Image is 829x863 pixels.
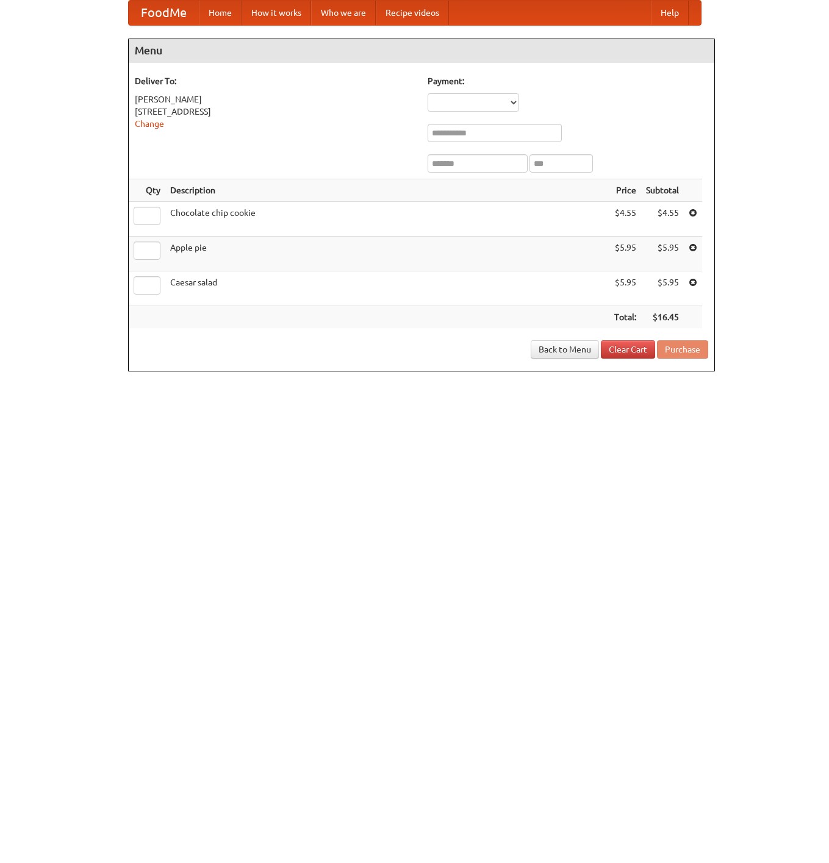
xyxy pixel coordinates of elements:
[531,340,599,359] a: Back to Menu
[609,237,641,271] td: $5.95
[641,271,684,306] td: $5.95
[609,202,641,237] td: $4.55
[165,179,609,202] th: Description
[129,38,714,63] h4: Menu
[242,1,311,25] a: How it works
[135,75,415,87] h5: Deliver To:
[165,202,609,237] td: Chocolate chip cookie
[641,179,684,202] th: Subtotal
[609,179,641,202] th: Price
[165,271,609,306] td: Caesar salad
[376,1,449,25] a: Recipe videos
[129,179,165,202] th: Qty
[199,1,242,25] a: Home
[428,75,708,87] h5: Payment:
[657,340,708,359] button: Purchase
[641,306,684,329] th: $16.45
[129,1,199,25] a: FoodMe
[641,202,684,237] td: $4.55
[135,106,415,118] div: [STREET_ADDRESS]
[135,119,164,129] a: Change
[165,237,609,271] td: Apple pie
[651,1,689,25] a: Help
[135,93,415,106] div: [PERSON_NAME]
[601,340,655,359] a: Clear Cart
[609,271,641,306] td: $5.95
[641,237,684,271] td: $5.95
[609,306,641,329] th: Total:
[311,1,376,25] a: Who we are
